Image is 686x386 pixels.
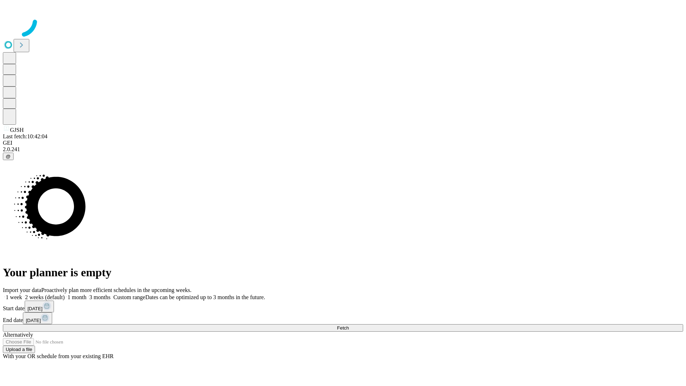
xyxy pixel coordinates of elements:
[10,127,24,133] span: GJSH
[25,301,54,312] button: [DATE]
[113,294,145,300] span: Custom range
[25,294,65,300] span: 2 weeks (default)
[145,294,265,300] span: Dates can be optimized up to 3 months in the future.
[3,146,683,153] div: 2.0.241
[3,133,48,139] span: Last fetch: 10:42:04
[23,312,52,324] button: [DATE]
[3,324,683,332] button: Fetch
[68,294,86,300] span: 1 month
[3,332,33,338] span: Alternatively
[26,318,41,323] span: [DATE]
[3,266,683,279] h1: Your planner is empty
[337,325,349,331] span: Fetch
[3,287,41,293] span: Import your data
[89,294,110,300] span: 3 months
[3,353,114,359] span: With your OR schedule from your existing EHR
[3,301,683,312] div: Start date
[6,154,11,159] span: @
[28,306,43,311] span: [DATE]
[6,294,22,300] span: 1 week
[41,287,192,293] span: Proactively plan more efficient schedules in the upcoming weeks.
[3,346,35,353] button: Upload a file
[3,140,683,146] div: GEI
[3,312,683,324] div: End date
[3,153,14,160] button: @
